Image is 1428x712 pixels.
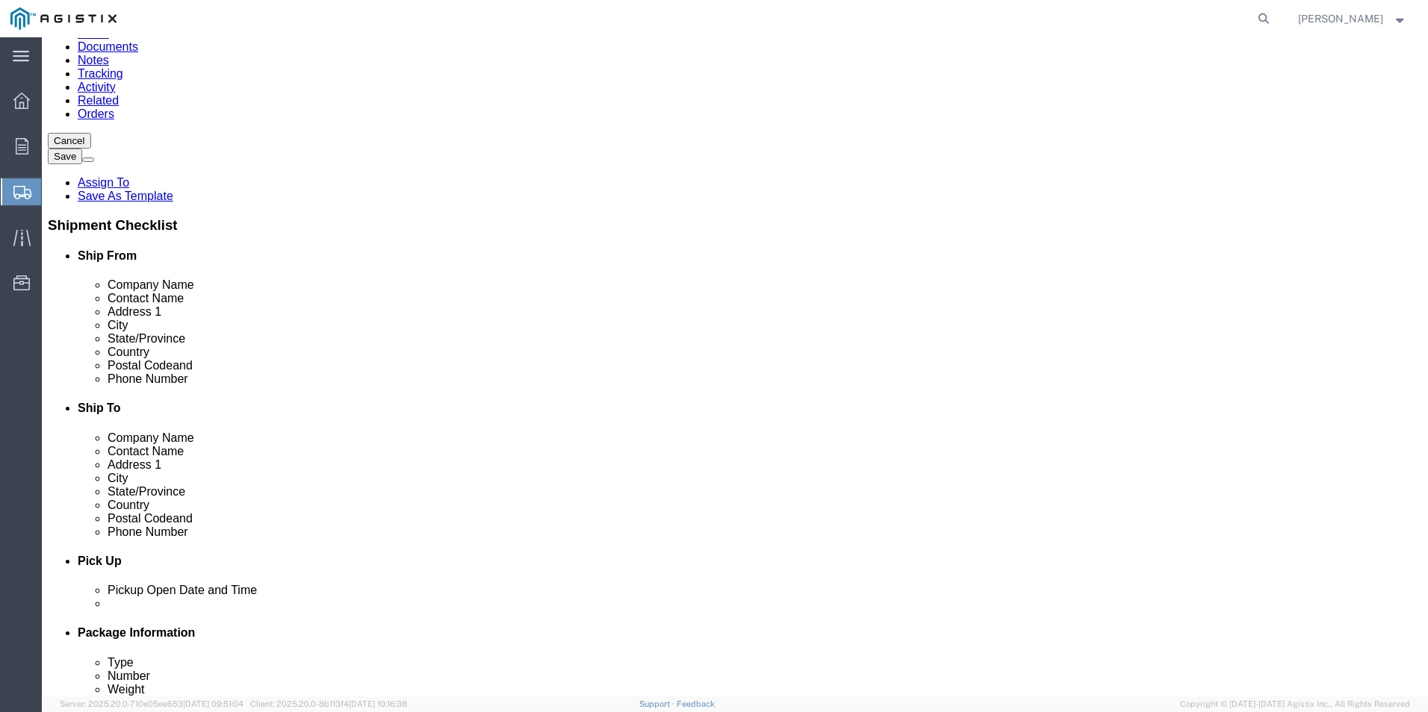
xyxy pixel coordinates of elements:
[42,37,1428,696] iframe: FS Legacy Container
[1298,10,1383,27] span: Bryan Shannon
[250,699,407,708] span: Client: 2025.20.0-8b113f4
[677,699,715,708] a: Feedback
[1180,698,1410,711] span: Copyright © [DATE]-[DATE] Agistix Inc., All Rights Reserved
[60,699,243,708] span: Server: 2025.20.0-710e05ee653
[10,7,117,30] img: logo
[639,699,677,708] a: Support
[183,699,243,708] span: [DATE] 09:51:04
[349,699,407,708] span: [DATE] 10:16:38
[1297,10,1408,28] button: [PERSON_NAME]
